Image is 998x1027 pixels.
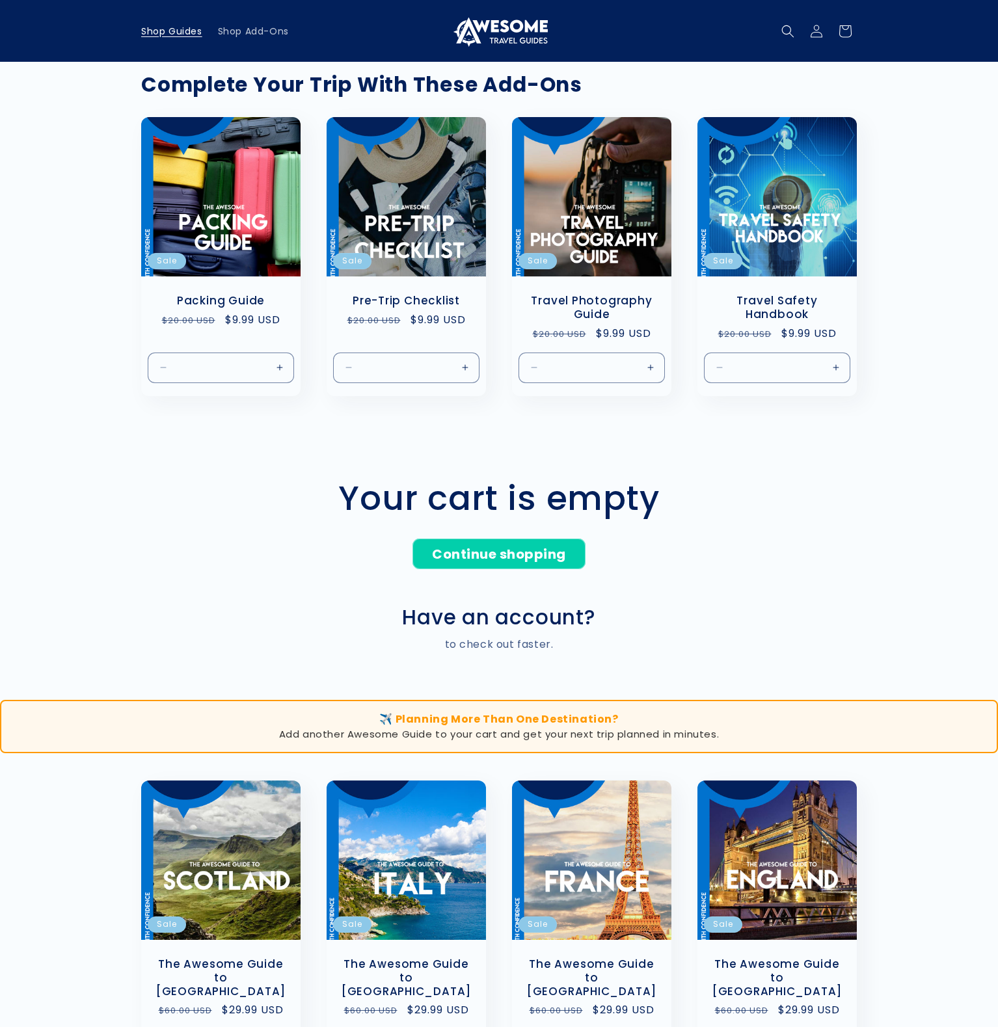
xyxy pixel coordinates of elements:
input: Quantity for Default Title [757,352,799,382]
span: Shop Guides [141,25,202,37]
a: Continue shopping [412,539,586,569]
a: The Awesome Guide to [GEOGRAPHIC_DATA] [525,957,658,998]
summary: Search [774,17,802,46]
a: Pre-Trip Checklist [340,294,473,308]
a: Shop Add-Ons [210,18,297,45]
img: Awesome Travel Guides [450,16,548,47]
input: Quantity for Default Title [200,352,243,382]
a: Packing Guide [154,294,288,308]
h2: Have an account? [141,605,857,630]
h1: Your cart is empty [141,477,857,519]
span: Shop Add-Ons [218,25,289,37]
input: Quantity for Default Title [571,352,614,382]
a: Travel Safety Handbook [710,294,844,321]
a: The Awesome Guide to [GEOGRAPHIC_DATA] [340,957,473,998]
a: Awesome Travel Guides [446,10,553,51]
strong: Complete Your Trip With These Add-Ons [141,70,582,99]
input: Quantity for Default Title [386,352,428,382]
a: Travel Photography Guide [525,294,658,321]
p: to check out faster. [141,635,857,654]
ul: Slider [141,117,857,396]
span: ✈️ Planning More Than One Destination? [379,712,618,727]
a: The Awesome Guide to [GEOGRAPHIC_DATA] [154,957,288,998]
a: The Awesome Guide to [GEOGRAPHIC_DATA] [710,957,844,998]
a: Shop Guides [133,18,210,45]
